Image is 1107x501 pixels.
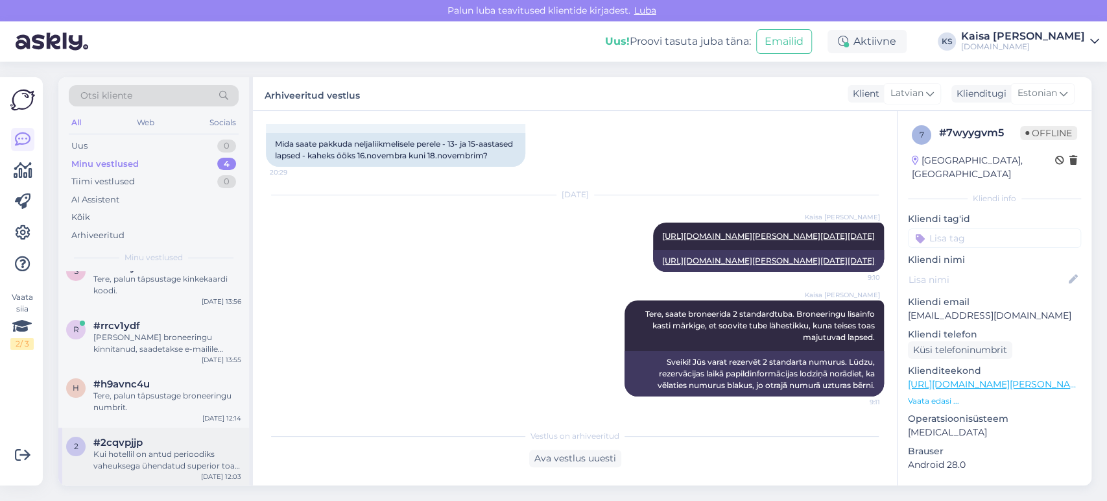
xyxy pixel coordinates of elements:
[951,87,1006,101] div: Klienditugi
[529,450,621,467] div: Ava vestlus uuesti
[202,413,241,423] div: [DATE] 12:14
[93,378,150,390] span: #h9avnc4u
[1020,126,1077,140] span: Offline
[848,87,879,101] div: Klient
[908,458,1081,472] p: Android 28.0
[756,29,812,54] button: Emailid
[908,364,1081,378] p: Klienditeekond
[961,42,1085,52] div: [DOMAIN_NAME]
[961,31,1099,52] a: Kaisa [PERSON_NAME][DOMAIN_NAME]
[827,30,907,53] div: Aktiivne
[93,448,241,472] div: Kui hotellil on antud perioodiks vaheuksega ühendatud superior toad saadaval, siis nad arvestavad...
[93,390,241,413] div: Tere, palun täpsustage broneeringu numbrit.
[73,324,79,334] span: r
[74,266,78,276] span: s
[71,140,88,153] div: Uus
[73,383,79,393] span: h
[74,441,78,451] span: 2
[908,193,1081,204] div: Kliendi info
[908,445,1081,458] p: Brauser
[625,351,884,397] div: Sveiki! Jūs varat rezervēt 2 standarta numurus. Lūdzu, rezervācijas laikā papildinformācijas lodz...
[10,338,34,350] div: 2 / 3
[909,273,1066,287] input: Lisa nimi
[908,212,1081,226] p: Kliendi tag'id
[217,175,236,188] div: 0
[217,158,236,171] div: 4
[605,34,751,49] div: Proovi tasuta juba täna:
[93,320,140,332] span: #rrcv1ydf
[908,228,1081,248] input: Lisa tag
[920,130,924,140] span: 7
[908,485,1081,496] div: [PERSON_NAME]
[93,437,143,448] span: #2cqvpjjp
[908,309,1081,323] p: [EMAIL_ADDRESS][DOMAIN_NAME]
[908,253,1081,267] p: Kliendi nimi
[908,341,1012,359] div: Küsi telefoninumbrit
[207,114,239,131] div: Socials
[890,86,923,101] span: Latvian
[265,85,360,103] label: Arhiveeritud vestlus
[912,154,1055,181] div: [GEOGRAPHIC_DATA], [GEOGRAPHIC_DATA]
[71,175,135,188] div: Tiimi vestlused
[93,273,241,297] div: Tere, palun täpsustage kinkekaardi koodi.
[645,309,877,342] span: Tere, saate broneerida 2 standardtuba. Broneeringu lisainfo kasti märkige, et soovite tube lähest...
[217,140,236,153] div: 0
[662,231,875,241] a: [URL][DOMAIN_NAME][PERSON_NAME][DATE][DATE]
[71,211,90,224] div: Kõik
[961,31,1085,42] div: Kaisa [PERSON_NAME]
[266,133,525,167] div: Mida saate pakkuda neljaliikmelisele perele - 13- ja 15-aastased lapsed - kaheks ööks 16.novembra...
[908,412,1081,426] p: Operatsioonisüsteem
[831,273,880,282] span: 9:10
[93,332,241,355] div: [PERSON_NAME] broneeringu kinnitanud, saadetakse e-mailile kinnituskiri koos broneeringu numbri j...
[831,397,880,407] span: 9:11
[908,328,1081,341] p: Kliendi telefon
[71,193,119,206] div: AI Assistent
[530,430,619,442] span: Vestlus on arhiveeritud
[908,426,1081,439] p: [MEDICAL_DATA]
[71,158,139,171] div: Minu vestlused
[71,229,125,242] div: Arhiveeritud
[202,355,241,365] div: [DATE] 13:55
[134,114,157,131] div: Web
[125,252,183,263] span: Minu vestlused
[939,125,1020,141] div: # 7wyygvm5
[80,89,132,103] span: Otsi kliente
[908,295,1081,309] p: Kliendi email
[266,189,884,201] div: [DATE]
[69,114,84,131] div: All
[805,290,880,300] span: Kaisa [PERSON_NAME]
[202,297,241,306] div: [DATE] 13:56
[908,395,1081,407] p: Vaata edasi ...
[10,291,34,350] div: Vaata siia
[938,32,956,51] div: KS
[1018,86,1057,101] span: Estonian
[10,88,35,112] img: Askly Logo
[605,35,630,47] b: Uus!
[630,5,660,16] span: Luba
[662,256,875,265] a: [URL][DOMAIN_NAME][PERSON_NAME][DATE][DATE]
[201,472,241,482] div: [DATE] 12:03
[270,167,318,177] span: 20:29
[805,212,880,222] span: Kaisa [PERSON_NAME]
